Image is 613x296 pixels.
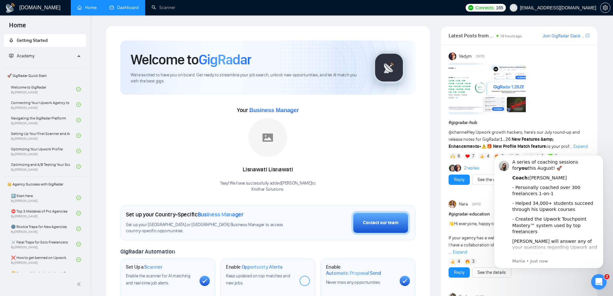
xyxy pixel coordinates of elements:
a: ⛔ Top 3 Mistakes of Pro AgenciesBy[PERSON_NAME] [11,206,76,220]
span: Business Manager [249,107,299,113]
a: Navigating the GigRadar PlatformBy[PERSON_NAME] [11,113,76,127]
span: double-left [77,281,83,287]
span: Expand [453,249,467,255]
img: Nara [449,200,456,208]
span: Connects: [475,4,495,11]
span: 🎁 [487,144,492,149]
span: 4 [458,258,460,265]
span: user [511,5,516,10]
a: Reply [454,176,464,183]
a: 😭 Account blocked: what to do? [11,268,76,282]
a: export [586,33,590,39]
img: F09AC4U7ATU-image.png [449,63,526,114]
a: setting [600,5,610,10]
span: 18 hours ago [500,34,522,38]
a: Join GigRadar Slack Community [543,33,584,40]
iframe: Intercom live chat [591,274,607,290]
span: Expand [573,144,588,149]
h1: Enable [326,264,395,276]
span: check-circle [76,242,81,246]
a: ❌ How to get banned on UpworkBy[PERSON_NAME] [11,253,76,267]
span: Getting Started [17,38,48,43]
iframe: Intercom notifications message [484,145,613,279]
strong: New Profile Match feature: [493,144,547,149]
h1: # gigradar-hub [449,119,590,126]
span: check-circle [76,257,81,262]
button: setting [600,3,610,13]
button: Reply [449,175,470,185]
a: 2replies [464,165,479,171]
span: check-circle [76,164,81,169]
button: Contact our team [351,211,410,235]
a: homeHome [77,5,97,10]
li: Getting Started [4,34,86,47]
span: export [586,33,590,38]
button: See the details [472,267,511,278]
span: fund-projection-screen [9,53,14,58]
span: GigRadar [199,51,251,68]
span: 2 [604,274,609,279]
span: Your [237,107,299,114]
span: check-circle [76,211,81,215]
span: Hi everyone, happy to be here with you all! If your agency has a website with an active blog, I’d... [449,221,578,255]
code: 1.26 [500,137,511,142]
a: Reply [454,269,464,276]
span: check-circle [76,133,81,138]
span: check-circle [76,102,81,107]
div: Lisnawati Lisnawati [220,164,316,175]
a: dashboardDashboard [109,5,139,10]
img: Alex B [449,165,456,172]
span: Vadym [459,53,472,60]
span: Keep updated on top matches and new jobs. [226,273,290,286]
a: 🌚 Rookie Traps for New AgenciesBy[PERSON_NAME] [11,222,76,236]
div: Contact our team [363,219,398,226]
span: Nara [459,201,468,208]
img: 👍 [480,154,484,158]
div: Yaay! We have successfully added [PERSON_NAME] to [220,180,316,193]
h1: Set up your Country-Specific [126,211,244,218]
button: Reply [449,267,470,278]
span: check-circle [76,226,81,231]
h1: Enable [226,264,283,270]
h1: # gigradar-education [449,211,590,218]
span: 6 [458,153,460,159]
span: [DATE] [476,53,485,59]
img: 👍 [450,259,455,264]
h1: Welcome to [131,51,251,68]
span: We're excited to have you on board. Get ready to streamline your job search, unlock new opportuni... [131,72,363,84]
span: Academy [9,53,34,59]
span: Home [4,21,31,34]
span: 3 [472,258,475,265]
span: Set up your [GEOGRAPHIC_DATA] or [GEOGRAPHIC_DATA] Business Manager to access country-specific op... [126,222,296,234]
span: [DATE] [472,201,481,207]
button: See the details [472,175,511,185]
img: gigradar-logo.png [373,52,405,84]
h1: Set Up a [126,264,162,270]
span: Academy [17,53,34,59]
span: check-circle [76,149,81,153]
img: upwork-logo.png [468,5,473,10]
span: Scanner [144,264,162,270]
span: Hey Upwork growth hackers, here's our July round-up and release notes for GigRadar • is your prof... [449,129,580,149]
a: See the details [478,176,506,183]
span: check-circle [76,118,81,122]
span: GigRadar Automation [120,248,175,255]
a: See the details [478,269,506,276]
span: check-circle [76,87,81,91]
a: 1️⃣ Start HereBy[PERSON_NAME] [11,191,76,205]
span: 165 [496,4,503,11]
a: Optimizing Your Upwork ProfileBy[PERSON_NAME] [11,144,76,158]
span: @channel [449,129,468,135]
